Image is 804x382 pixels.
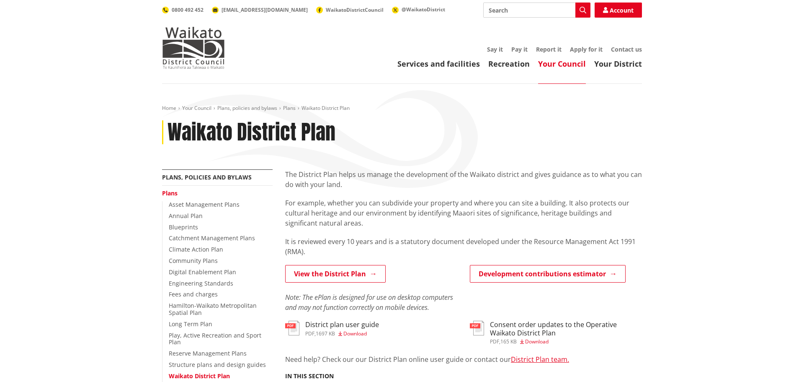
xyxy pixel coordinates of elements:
a: @WaikatoDistrict [392,6,445,13]
a: Your Council [182,104,211,112]
a: WaikatoDistrictCouncil [316,6,384,13]
a: Home [162,104,176,112]
h3: Consent order updates to the Operative Waikato District Plan [490,321,642,337]
a: Play, Active Recreation and Sport Plan [169,331,261,346]
a: Apply for it [570,45,603,53]
span: Waikato District Plan [301,104,350,112]
a: District plan user guide pdf,1697 KB Download [285,321,379,336]
a: Waikato District Plan [169,372,230,380]
a: Plans, policies and bylaws [217,104,277,112]
a: Report it [536,45,562,53]
a: Consent order updates to the Operative Waikato District Plan pdf,165 KB Download [470,321,642,344]
a: Reserve Management Plans [169,349,247,357]
span: pdf [490,338,499,345]
a: Services and facilities [397,59,480,69]
span: pdf [305,330,314,337]
a: Community Plans [169,257,218,265]
h1: Waikato District Plan [167,120,335,145]
em: Note: The ePlan is designed for use on desktop computers and may not function correctly on mobile... [285,293,453,312]
a: Catchment Management Plans [169,234,255,242]
p: It is reviewed every 10 years and is a statutory document developed under the Resource Management... [285,236,642,257]
a: 0800 492 452 [162,6,204,13]
span: WaikatoDistrictCouncil [326,6,384,13]
span: Download [525,338,549,345]
a: Plans [162,189,178,197]
a: District Plan team. [511,355,569,364]
a: Account [595,3,642,18]
a: Fees and charges [169,290,218,298]
a: Long Term Plan [169,320,212,328]
p: For example, whether you can subdivide your property and where you can site a building. It also p... [285,198,642,228]
span: @WaikatoDistrict [402,6,445,13]
a: Hamilton-Waikato Metropolitan Spatial Plan [169,301,257,317]
a: Contact us [611,45,642,53]
a: Plans [283,104,296,112]
div: , [305,331,379,336]
a: View the District Plan [285,265,386,283]
a: Digital Enablement Plan [169,268,236,276]
a: Development contributions estimator [470,265,626,283]
a: [EMAIL_ADDRESS][DOMAIN_NAME] [212,6,308,13]
p: The District Plan helps us manage the development of the Waikato district and gives guidance as t... [285,169,642,190]
a: Annual Plan [169,212,203,220]
a: Say it [487,45,503,53]
a: Pay it [511,45,528,53]
a: Structure plans and design guides [169,361,266,369]
img: document-pdf.svg [285,321,299,335]
a: Engineering Standards [169,279,233,287]
span: 0800 492 452 [172,6,204,13]
span: [EMAIL_ADDRESS][DOMAIN_NAME] [222,6,308,13]
span: Download [343,330,367,337]
a: Climate Action Plan [169,245,223,253]
span: 1697 KB [316,330,335,337]
h3: District plan user guide [305,321,379,329]
a: Asset Management Plans [169,200,240,208]
img: document-pdf.svg [470,321,484,335]
span: 165 KB [500,338,517,345]
p: Need help? Check our our District Plan online user guide or contact our [285,354,642,364]
nav: breadcrumb [162,105,642,112]
a: Recreation [488,59,530,69]
a: Your District [594,59,642,69]
img: Waikato District Council - Te Kaunihera aa Takiwaa o Waikato [162,27,225,69]
a: Your Council [538,59,586,69]
input: Search input [483,3,590,18]
a: Blueprints [169,223,198,231]
a: Plans, policies and bylaws [162,173,252,181]
div: , [490,339,642,344]
h5: In this section [285,373,334,380]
